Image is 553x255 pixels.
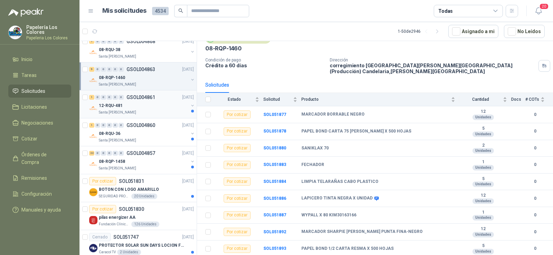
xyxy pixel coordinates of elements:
div: 0 [119,95,124,100]
div: 0 [101,95,106,100]
p: 08-RQU-38 [99,47,120,53]
a: Manuales y ayuda [8,203,71,216]
p: [DATE] [182,150,194,157]
b: SOL051878 [263,129,286,134]
b: 0 [525,178,545,185]
div: Por cotizar [224,127,251,136]
b: MARCADOR BORRABLE NEGRO [301,112,365,117]
div: 0 [113,151,118,156]
div: 2 Unidades [117,249,141,255]
b: 12 [459,226,507,232]
b: SANIKLAX 70 [301,146,329,151]
p: Papeleria Los Colores [26,36,71,40]
div: 0 [119,151,124,156]
img: Company Logo [89,132,97,140]
p: SOL051830 [119,207,144,212]
b: 0 [525,128,545,135]
a: 1 0 0 0 0 0 GSOL004861[DATE] Company Logo12-RQU-481Santa [PERSON_NAME] [89,93,195,115]
span: Solicitud [263,97,292,102]
p: Dirección [330,58,536,62]
th: Solicitud [263,93,301,106]
div: 0 [95,95,100,100]
div: Por cotizar [89,205,116,213]
div: Por cotizar [89,177,116,185]
a: Solicitudes [8,85,71,98]
p: GSOL004861 [126,95,155,100]
img: Company Logo [89,48,97,57]
div: 0 [119,67,124,72]
p: Santa [PERSON_NAME] [99,82,136,87]
span: Licitaciones [21,103,47,111]
div: 0 [101,123,106,128]
a: SOL051883 [263,162,286,167]
a: 22 0 0 0 0 0 GSOL004857[DATE] Company Logo08-RQP-1458Santa [PERSON_NAME] [89,149,195,171]
div: 22 [89,151,94,156]
div: Unidades [472,115,494,120]
div: Por cotizar [224,194,251,203]
h1: Mis solicitudes [102,6,147,16]
img: Company Logo [89,76,97,85]
a: SOL051892 [263,229,286,234]
p: Caracol TV [99,249,116,255]
div: 0 [101,39,106,44]
p: 08-RQP-1458 [99,158,125,165]
b: 1 [459,159,507,165]
a: SOL051877 [263,112,286,117]
b: 0 [525,195,545,202]
p: Condición de pago [205,58,324,62]
div: 0 [119,39,124,44]
img: Company Logo [89,160,97,168]
a: SOL051880 [263,146,286,150]
div: Unidades [472,198,494,204]
a: SOL051884 [263,179,286,184]
p: [DATE] [182,66,194,73]
a: Por cotizarSOL051830[DATE] Company Logopilas energizer AAFundación Clínica Shaio126 Unidades [79,202,197,230]
span: Cotizar [21,135,37,143]
a: Remisiones [8,171,71,185]
div: 1 [89,95,94,100]
a: Cotizar [8,132,71,145]
p: GSOL004868 [126,39,155,44]
span: 4534 [152,7,169,15]
b: 5 [459,176,507,182]
div: 1 - 50 de 2946 [398,26,443,37]
p: [DATE] [182,206,194,213]
p: [DATE] [182,234,194,241]
div: 0 [95,39,100,44]
b: 12 [459,193,507,198]
div: Unidades [472,249,494,254]
div: Por cotizar [224,228,251,236]
p: [DATE] [182,178,194,185]
span: Solicitudes [21,87,45,95]
th: # COTs [525,93,553,106]
b: WYPALL X 80 KIM30163166 [301,213,356,218]
p: 12-RQU-481 [99,102,123,109]
div: 0 [107,95,112,100]
span: 20 [539,3,549,10]
img: Company Logo [89,104,97,112]
p: Santa [PERSON_NAME] [99,54,136,59]
div: 0 [107,123,112,128]
a: 1 0 0 0 0 0 GSOL004860[DATE] Company Logo08-RQU-36Santa [PERSON_NAME] [89,121,195,143]
a: Negociaciones [8,116,71,129]
span: Negociaciones [21,119,53,127]
div: 0 [107,67,112,72]
div: 9 [89,67,94,72]
p: Santa [PERSON_NAME] [99,138,136,143]
p: [DATE] [182,94,194,101]
b: 0 [525,111,545,118]
div: Por cotizar [224,211,251,219]
span: Cantidad [459,97,502,102]
th: Estado [215,93,263,106]
a: SOL051887 [263,213,286,217]
img: Company Logo [89,188,97,196]
b: LAPICERO TINTA NEGRA X UNIDAD [301,196,373,201]
b: 0 [525,145,545,151]
p: GSOL004860 [126,123,155,128]
p: BOTON CON LOGO AMARILLO [99,186,159,193]
span: Configuración [21,190,52,198]
a: SOL051893 [263,246,286,251]
p: GSOL004857 [126,151,155,156]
